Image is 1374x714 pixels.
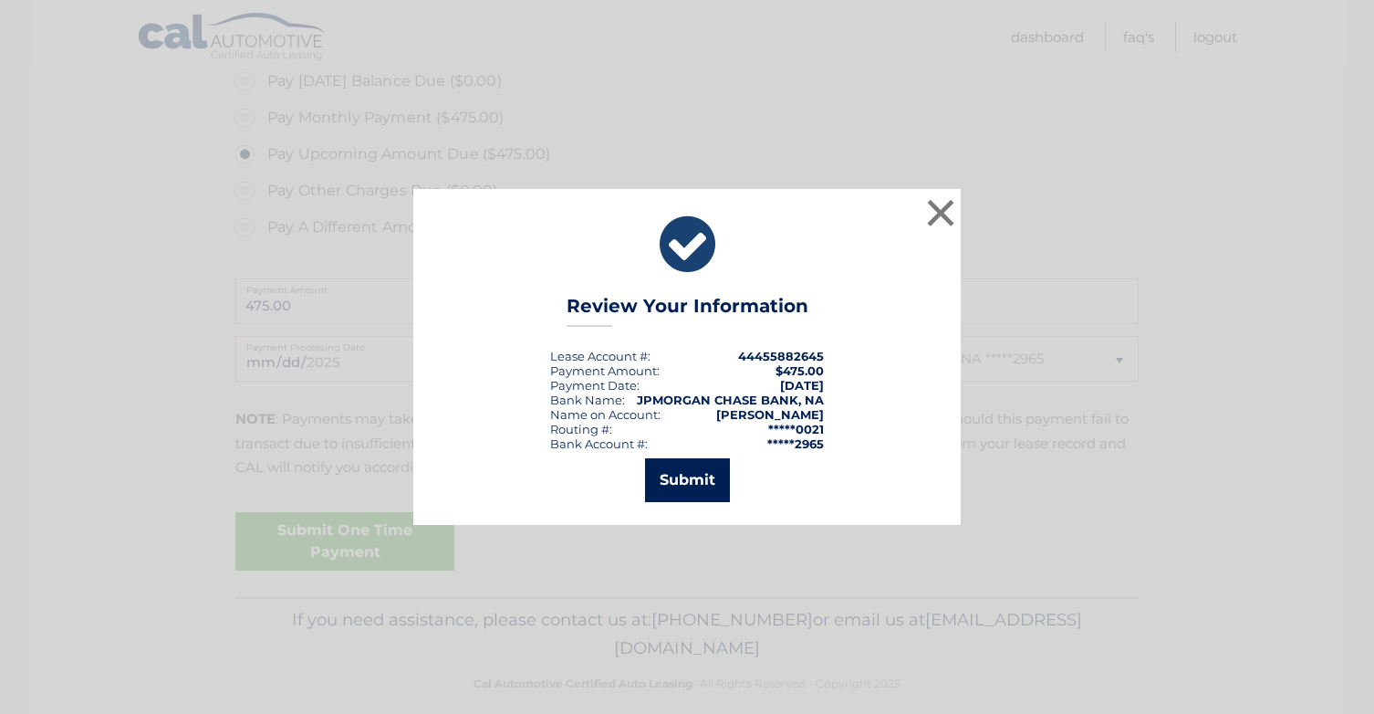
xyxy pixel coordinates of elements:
[550,436,648,451] div: Bank Account #:
[775,363,824,378] span: $475.00
[738,349,824,363] strong: 44455882645
[637,393,824,407] strong: JPMORGAN CHASE BANK, NA
[716,407,824,422] strong: [PERSON_NAME]
[550,378,640,393] div: :
[550,407,661,422] div: Name on Account:
[645,458,730,502] button: Submit
[550,422,612,436] div: Routing #:
[567,295,808,327] h3: Review Your Information
[780,378,824,393] span: [DATE]
[922,194,959,231] button: ×
[550,363,660,378] div: Payment Amount:
[550,378,637,393] span: Payment Date
[550,393,625,407] div: Bank Name:
[550,349,651,363] div: Lease Account #:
